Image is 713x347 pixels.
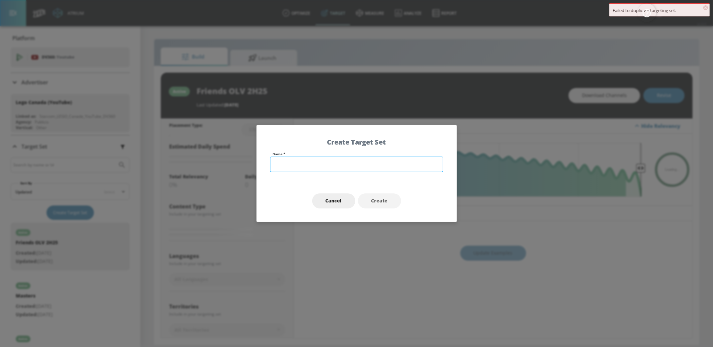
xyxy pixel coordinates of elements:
span: Cancel [326,197,342,205]
button: Cancel [312,193,355,208]
span: × [703,5,708,10]
label: Name * [273,152,443,156]
div: Failed to duplicate targeting set. [613,7,706,13]
button: Open Resource Center [637,3,656,22]
h5: Create Target Set [270,139,443,146]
